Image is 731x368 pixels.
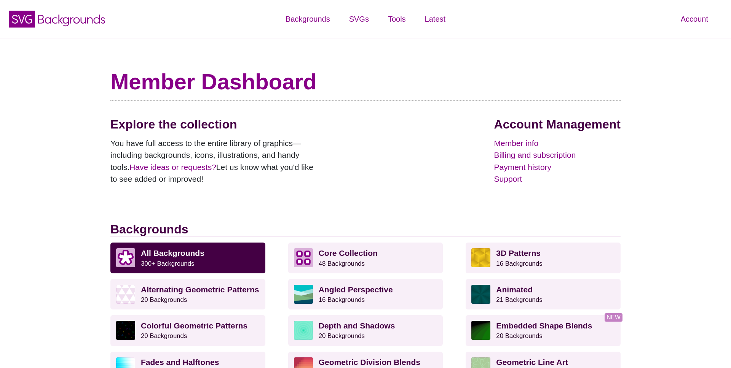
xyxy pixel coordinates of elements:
[378,8,415,30] a: Tools
[319,249,378,257] strong: Core Collection
[141,285,259,294] strong: Alternating Geometric Patterns
[471,285,490,304] img: green rave light effect animated background
[110,137,320,185] p: You have full access to the entire library of graphics—including backgrounds, icons, illustration...
[319,260,365,267] small: 48 Backgrounds
[288,243,443,273] a: Core Collection 48 Backgrounds
[319,358,420,366] strong: Geometric Division Blends
[110,222,621,237] h2: Backgrounds
[319,332,365,339] small: 20 Backgrounds
[294,321,313,340] img: green layered rings within rings
[496,260,542,267] small: 16 Backgrounds
[496,321,592,330] strong: Embedded Shape Blends
[494,161,621,173] a: Payment history
[110,315,265,346] a: Colorful Geometric Patterns20 Backgrounds
[494,149,621,161] a: Billing and subscription
[319,296,365,303] small: 16 Backgrounds
[288,315,443,346] a: Depth and Shadows20 Backgrounds
[129,163,216,171] a: Have ideas or requests?
[319,285,393,294] strong: Angled Perspective
[116,285,135,304] img: light purple and white alternating triangle pattern
[471,321,490,340] img: green to black rings rippling away from corner
[110,117,320,132] h2: Explore the collection
[496,358,568,366] strong: Geometric Line Art
[141,296,187,303] small: 20 Backgrounds
[466,315,621,346] a: Embedded Shape Blends20 Backgrounds
[141,358,219,366] strong: Fades and Halftones
[494,137,621,149] a: Member info
[110,279,265,309] a: Alternating Geometric Patterns20 Backgrounds
[110,68,621,95] h1: Member Dashboard
[340,8,378,30] a: SVGs
[141,321,247,330] strong: Colorful Geometric Patterns
[141,332,187,339] small: 20 Backgrounds
[494,117,621,132] h2: Account Management
[141,249,204,257] strong: All Backgrounds
[116,321,135,340] img: a rainbow pattern of outlined geometric shapes
[496,296,542,303] small: 21 Backgrounds
[141,260,194,267] small: 300+ Backgrounds
[496,332,542,339] small: 20 Backgrounds
[671,8,718,30] a: Account
[496,249,541,257] strong: 3D Patterns
[466,243,621,273] a: 3D Patterns16 Backgrounds
[494,173,621,185] a: Support
[415,8,455,30] a: Latest
[276,8,340,30] a: Backgrounds
[319,321,395,330] strong: Depth and Shadows
[294,285,313,304] img: abstract landscape with sky mountains and water
[110,243,265,273] a: All Backgrounds 300+ Backgrounds
[471,248,490,267] img: fancy golden cube pattern
[496,285,533,294] strong: Animated
[288,279,443,309] a: Angled Perspective16 Backgrounds
[466,279,621,309] a: Animated21 Backgrounds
